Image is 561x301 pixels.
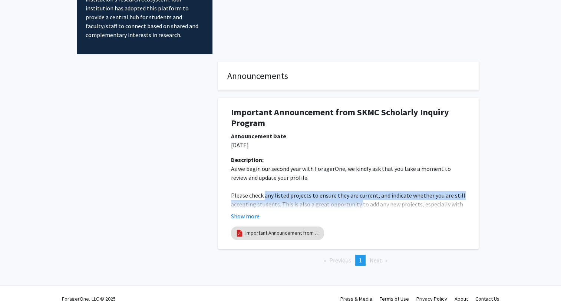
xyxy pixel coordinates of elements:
[329,257,351,264] span: Previous
[231,155,466,164] div: Description:
[370,257,382,264] span: Next
[359,257,362,264] span: 1
[231,164,466,182] p: As we begin our second year with ForagerOne, we kindly ask that you take a moment to review and u...
[231,191,466,218] p: Please check any listed projects to ensure they are current, and indicate whether you are still a...
[227,71,469,82] h4: Announcements
[218,255,479,266] ul: Pagination
[231,140,466,149] p: [DATE]
[231,212,260,221] button: Show more
[231,107,466,129] h1: Important Announcement from SKMC Scholarly Inquiry Program
[231,132,466,140] div: Announcement Date
[245,229,320,237] a: Important Announcement from the SKMC Scholarly Inquiry Program
[6,268,32,295] iframe: Chat
[235,229,244,237] img: pdf_icon.png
